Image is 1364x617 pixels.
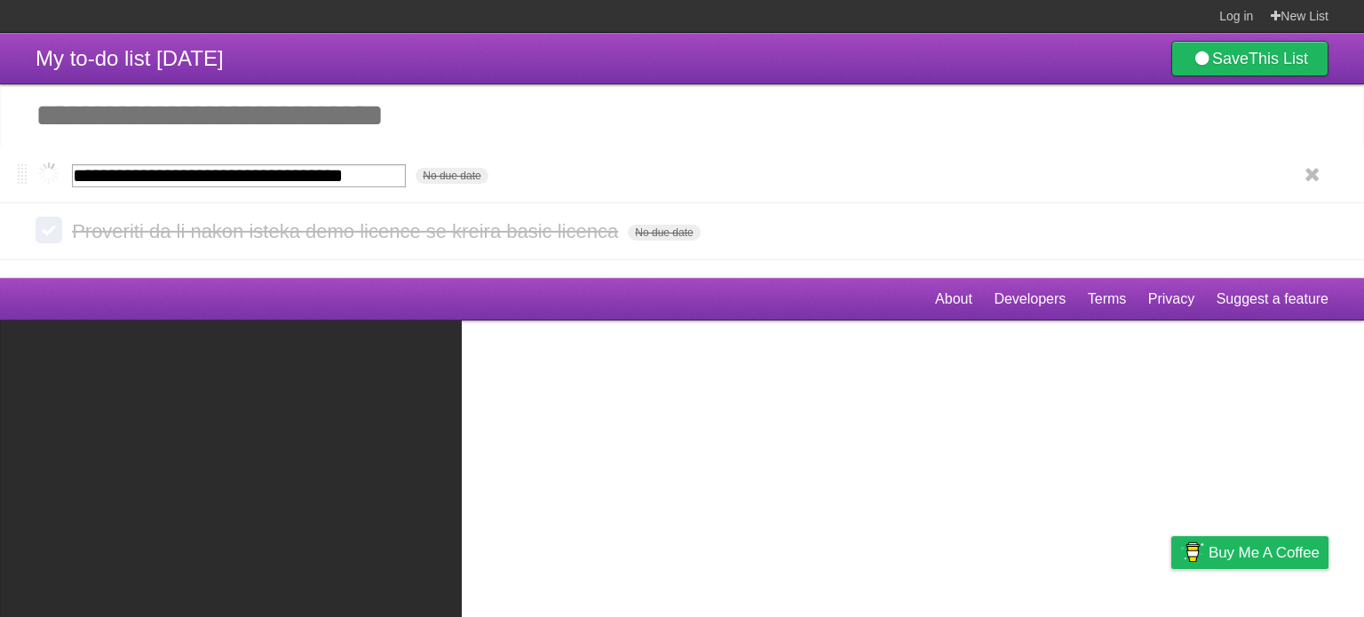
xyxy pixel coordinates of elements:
[1171,41,1328,76] a: SaveThis List
[36,46,224,70] span: My to-do list [DATE]
[36,217,62,243] label: Done
[36,160,62,186] label: Done
[1171,536,1328,569] a: Buy me a coffee
[935,282,972,316] a: About
[1148,282,1194,316] a: Privacy
[1088,282,1127,316] a: Terms
[416,168,488,184] span: No due date
[1217,282,1328,316] a: Suggest a feature
[1209,537,1320,568] span: Buy me a coffee
[72,220,623,242] span: Proveriti da li nakon isteka demo licence se kreira basic licenca
[1249,50,1308,67] b: This List
[628,225,700,241] span: No due date
[994,282,1066,316] a: Developers
[1180,537,1204,567] img: Buy me a coffee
